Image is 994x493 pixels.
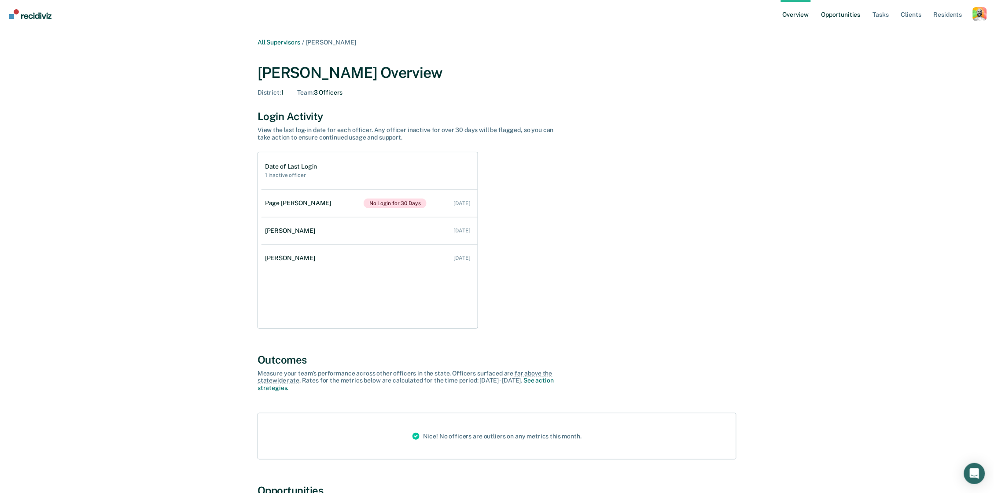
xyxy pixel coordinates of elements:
span: / [300,39,306,46]
img: Recidiviz [9,9,52,19]
div: [PERSON_NAME] [265,254,319,262]
button: Profile dropdown button [973,7,987,21]
a: Page [PERSON_NAME]No Login for 30 Days [DATE] [261,190,478,217]
div: [PERSON_NAME] Overview [258,64,736,82]
h2: 1 inactive officer [265,172,317,178]
h1: Date of Last Login [265,163,317,170]
div: View the last log-in date for each officer. Any officer inactive for over 30 days will be flagged... [258,126,566,141]
div: [DATE] [454,228,471,234]
div: Outcomes [258,353,736,366]
span: District : [258,89,281,96]
div: [DATE] [454,255,471,261]
a: All Supervisors [258,39,300,46]
div: 1 [258,89,283,96]
div: Measure your team’s performance across other officer s in the state. Officer s surfaced are . Rat... [258,370,566,392]
div: Login Activity [258,110,736,123]
div: Nice! No officers are outliers on any metrics this month. [405,413,589,459]
a: See action strategies. [258,377,554,391]
span: [PERSON_NAME] [306,39,356,46]
span: far above the statewide rate [258,370,552,385]
div: [DATE] [454,200,471,206]
a: [PERSON_NAME] [DATE] [261,218,478,243]
div: 3 Officers [298,89,343,96]
a: [PERSON_NAME] [DATE] [261,246,478,271]
div: [PERSON_NAME] [265,227,319,235]
span: No Login for 30 Days [364,199,427,208]
span: Team : [298,89,314,96]
div: Page [PERSON_NAME] [265,199,335,207]
div: Open Intercom Messenger [964,463,985,484]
